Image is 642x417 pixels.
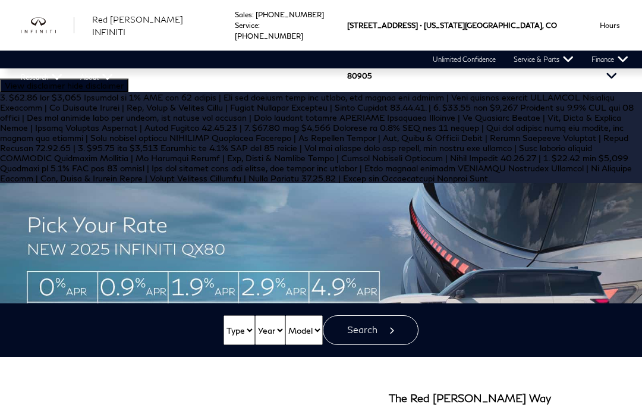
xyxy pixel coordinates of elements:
[424,33,497,51] a: Express Store
[12,33,642,86] nav: Main Navigation
[235,10,252,19] span: Sales
[255,315,285,345] select: Vehicle Year
[92,14,183,37] span: Red [PERSON_NAME] INFINITI
[256,10,324,19] a: [PHONE_NUMBER]
[21,17,74,33] a: infiniti
[92,13,217,38] a: Red [PERSON_NAME] INFINITI
[5,80,65,90] span: VIEW DISCLAIMER
[497,33,565,51] a: Pre-Owned
[12,68,71,86] a: Research
[424,51,505,68] a: Unlimited Confidence
[505,51,583,68] a: Service & Parts
[224,315,255,345] select: Vehicle Type
[71,68,122,86] a: About
[285,315,323,345] select: Vehicle Model
[389,393,551,405] h3: The Red [PERSON_NAME] Way
[347,21,557,80] a: [STREET_ADDRESS] • [US_STATE][GEOGRAPHIC_DATA], CO 80905
[252,10,254,19] span: :
[235,21,258,30] span: Service
[583,51,637,68] a: Finance
[235,32,303,40] a: [PHONE_NUMBER]
[21,17,74,33] img: INFINITI
[323,315,418,345] button: Search
[565,33,620,51] a: Specials
[258,21,260,30] span: :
